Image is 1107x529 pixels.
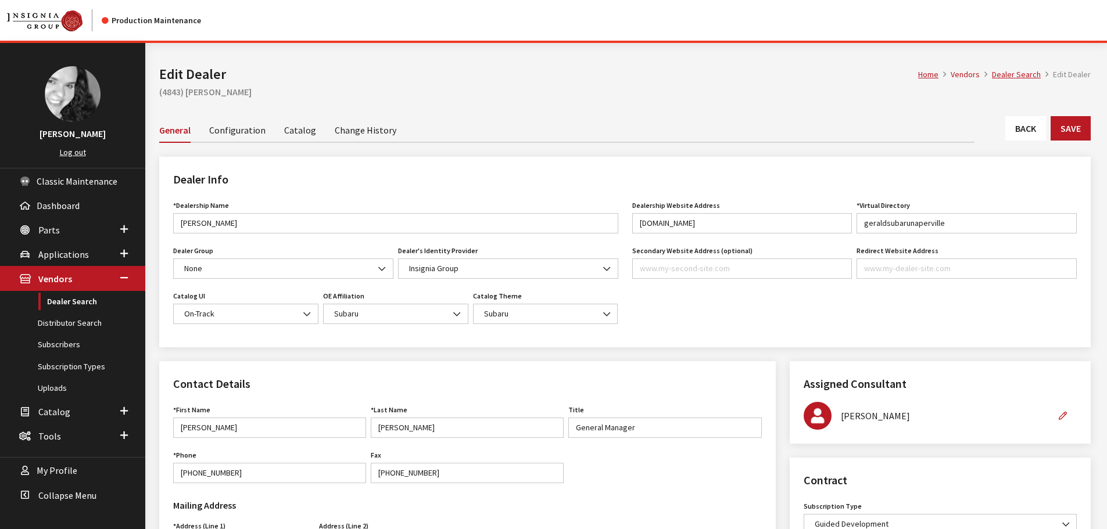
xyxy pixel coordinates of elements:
[173,171,1077,188] h2: Dealer Info
[804,472,1077,489] h2: Contract
[857,246,938,256] label: Redirect Website Address
[159,64,918,85] h1: Edit Dealer
[371,450,381,460] label: Fax
[473,291,522,301] label: Catalog Theme
[398,258,618,279] span: Insignia Group
[335,117,396,142] a: Change History
[1051,116,1091,141] button: Save
[323,304,468,324] span: Subaru
[857,258,1077,279] input: www.my-dealer-site.com
[857,213,1077,233] input: site-name
[938,69,980,81] li: Vendors
[173,375,762,393] h2: Contact Details
[38,430,61,442] span: Tools
[173,258,393,279] span: None
[1005,116,1046,141] a: Back
[568,418,761,438] input: Manager
[406,262,611,275] span: Insignia Group
[371,405,407,415] label: Last Name
[173,291,205,301] label: Catalog UI
[331,308,461,320] span: Subaru
[60,147,86,157] a: Log out
[804,402,832,430] img: Roger Schmidt
[632,246,753,256] label: Secondary Website Address (optional)
[159,85,1091,99] h2: (4843) [PERSON_NAME]
[804,501,862,512] label: Subscription Type
[371,463,564,483] input: 803-366-1047
[173,463,366,483] input: 888-579-4458
[38,274,72,285] span: Vendors
[37,200,80,211] span: Dashboard
[173,450,196,460] label: Phone
[857,200,910,211] label: *Virtual Directory
[841,409,1049,423] div: [PERSON_NAME]
[173,213,618,233] input: My Dealer
[632,213,852,233] input: www.my-dealer-site.com
[38,224,60,236] span: Parts
[804,375,1077,393] h2: Assigned Consultant
[632,258,852,279] input: www.my-second-site.com
[181,262,386,275] span: None
[7,10,83,31] img: Catalog Maintenance
[7,9,102,31] a: Insignia Group logo
[1049,406,1077,426] button: Edit Assigned Consultant
[173,405,210,415] label: First Name
[371,418,564,438] input: Doe
[173,498,460,512] h3: Mailing Address
[992,69,1041,80] a: Dealer Search
[173,304,318,324] span: On-Track
[209,117,266,142] a: Configuration
[159,117,191,143] a: General
[38,406,70,418] span: Catalog
[284,117,316,142] a: Catalog
[568,405,584,415] label: Title
[181,308,311,320] span: On-Track
[481,308,611,320] span: Subaru
[173,200,229,211] label: *Dealership Name
[632,200,720,211] label: Dealership Website Address
[37,175,117,187] span: Classic Maintenance
[38,249,89,260] span: Applications
[473,304,618,324] span: Subaru
[323,291,364,301] label: OE Affiliation
[173,246,213,256] label: Dealer Group
[398,246,478,256] label: Dealer's Identity Provider
[37,465,77,477] span: My Profile
[45,66,101,122] img: Khrystal Dorton
[38,490,96,501] span: Collapse Menu
[102,15,201,27] div: Production Maintenance
[12,127,134,141] h3: [PERSON_NAME]
[918,69,938,80] a: Home
[1041,69,1091,81] li: Edit Dealer
[173,418,366,438] input: John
